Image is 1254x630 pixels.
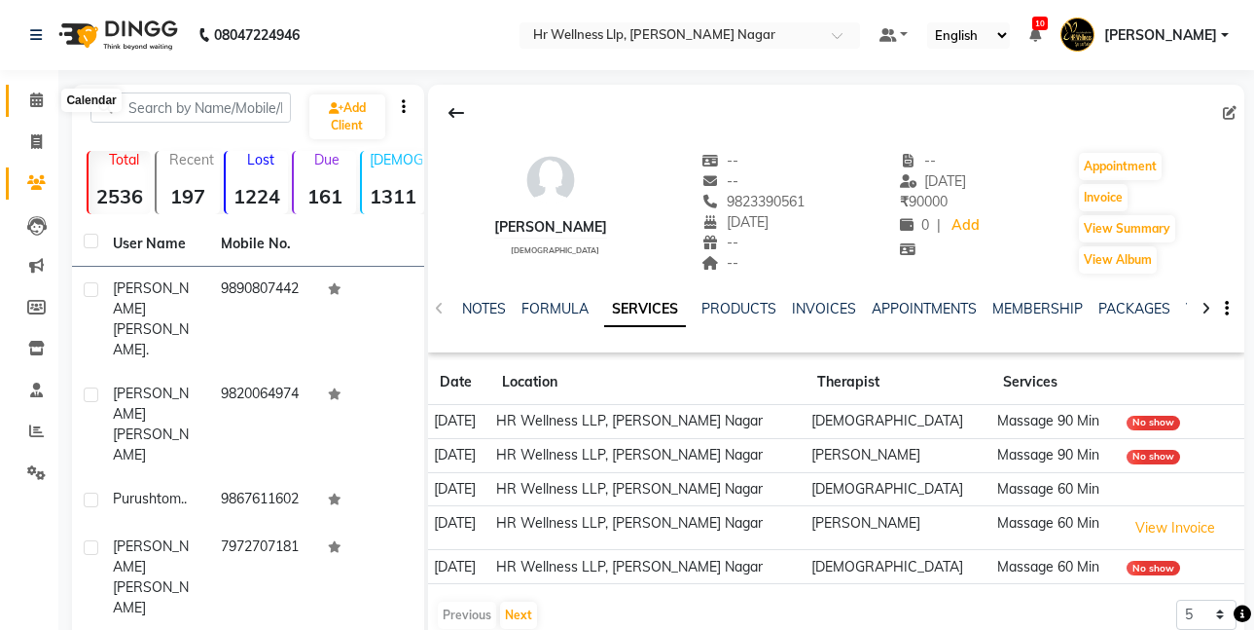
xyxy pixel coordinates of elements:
[309,94,385,139] a: Add Client
[490,506,806,550] td: HR Wellness LLP, [PERSON_NAME] Nagar
[937,215,941,236] span: |
[991,405,1121,439] td: Massage 90 Min
[1079,184,1128,211] button: Invoice
[900,193,909,210] span: ₹
[90,93,291,123] input: Search by Name/Mobile/Email/Code
[370,151,424,168] p: [DEMOGRAPHIC_DATA]
[298,151,356,168] p: Due
[113,279,189,317] span: [PERSON_NAME]
[991,360,1121,405] th: Services
[294,184,356,208] strong: 161
[428,438,490,472] td: [DATE]
[113,490,181,507] span: purushtom
[209,372,317,477] td: 9820064974
[702,213,770,231] span: [DATE]
[1060,18,1094,52] img: Hambirrao Mulik
[233,151,288,168] p: Lost
[1029,26,1041,44] a: 10
[702,172,739,190] span: --
[428,550,490,584] td: [DATE]
[604,292,686,327] a: SERVICES
[209,525,317,630] td: 7972707181
[113,537,189,575] span: [PERSON_NAME]
[702,254,739,272] span: --
[490,438,806,472] td: HR Wellness LLP, [PERSON_NAME] Nagar
[157,184,219,208] strong: 197
[209,222,317,267] th: Mobile No.
[436,94,477,131] div: Back to Client
[490,360,806,405] th: Location
[101,222,209,267] th: User Name
[900,152,937,169] span: --
[702,193,806,210] span: 9823390561
[113,385,189,423] span: [PERSON_NAME]
[900,172,967,190] span: [DATE]
[61,89,121,112] div: Calendar
[490,472,806,506] td: HR Wellness LLP, [PERSON_NAME] Nagar
[490,405,806,439] td: HR Wellness LLP, [PERSON_NAME] Nagar
[900,216,929,234] span: 0
[991,472,1121,506] td: Massage 60 Min
[1079,215,1175,242] button: View Summary
[494,217,607,238] div: [PERSON_NAME]
[872,300,977,317] a: APPOINTMENTS
[701,300,776,317] a: PRODUCTS
[209,477,317,525] td: 9867611602
[50,8,183,62] img: logo
[462,300,506,317] a: NOTES
[113,578,189,616] span: [PERSON_NAME]
[1127,416,1180,430] div: No show
[428,472,490,506] td: [DATE]
[806,472,991,506] td: [DEMOGRAPHIC_DATA]
[1079,246,1157,274] button: View Album
[490,550,806,584] td: HR Wellness LLP, [PERSON_NAME] Nagar
[949,212,983,240] a: Add
[96,151,151,168] p: Total
[521,300,589,317] a: FORMULA
[1104,25,1217,46] span: [PERSON_NAME]
[1098,300,1170,317] a: PACKAGES
[992,300,1083,317] a: MEMBERSHIP
[428,405,490,439] td: [DATE]
[806,550,991,584] td: [DEMOGRAPHIC_DATA]
[991,506,1121,550] td: Massage 60 Min
[521,151,580,209] img: avatar
[214,8,300,62] b: 08047224946
[226,184,288,208] strong: 1224
[113,426,189,463] span: [PERSON_NAME]
[806,360,991,405] th: Therapist
[428,506,490,550] td: [DATE]
[991,550,1121,584] td: Massage 60 Min
[181,490,187,507] span: ..
[209,267,317,372] td: 9890807442
[428,360,490,405] th: Date
[500,602,537,629] button: Next
[89,184,151,208] strong: 2536
[362,184,424,208] strong: 1311
[806,405,991,439] td: [DEMOGRAPHIC_DATA]
[1079,153,1162,180] button: Appointment
[806,506,991,550] td: [PERSON_NAME]
[113,320,189,358] span: [PERSON_NAME].
[1127,513,1224,543] button: View Invoice
[900,193,948,210] span: 90000
[1127,450,1180,464] div: No show
[164,151,219,168] p: Recent
[511,245,599,255] span: [DEMOGRAPHIC_DATA]
[1127,561,1180,575] div: No show
[792,300,856,317] a: INVOICES
[806,438,991,472] td: [PERSON_NAME]
[702,152,739,169] span: --
[702,234,739,251] span: --
[1032,17,1048,30] span: 10
[991,438,1121,472] td: Massage 90 Min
